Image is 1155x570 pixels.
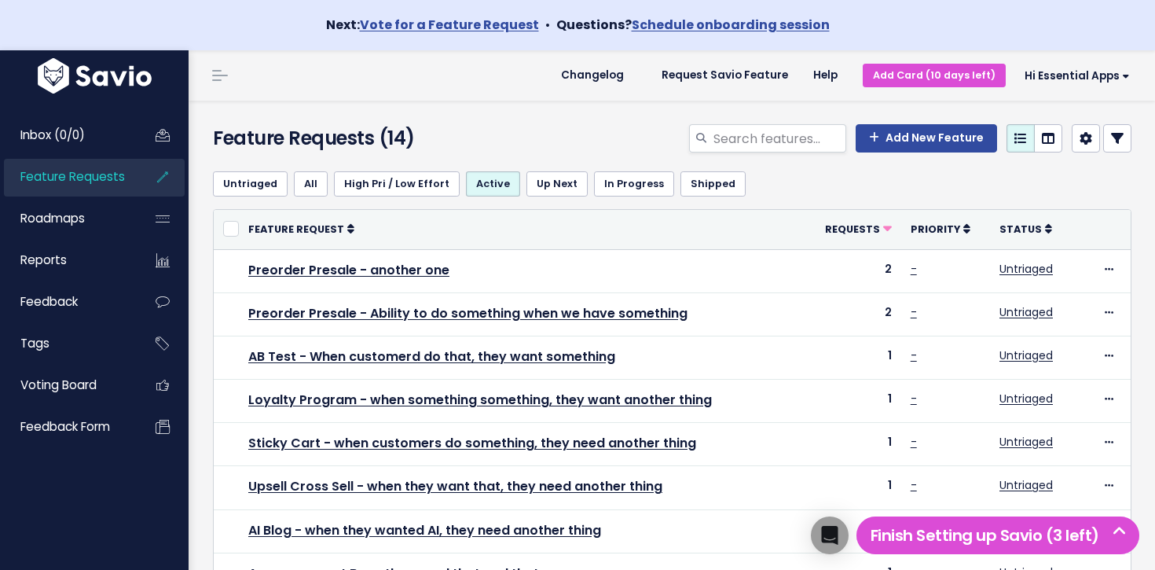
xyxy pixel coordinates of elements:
a: Shipped [680,171,746,197]
a: All [294,171,328,197]
strong: Questions? [556,16,830,34]
img: logo-white.9d6f32f41409.svg [34,58,156,94]
a: Voting Board [4,367,130,403]
a: Untriaged [999,391,1053,406]
span: Reports [20,252,67,268]
a: Feedback form [4,409,130,445]
span: Roadmaps [20,210,85,226]
a: - [911,348,917,363]
a: Untriaged [999,304,1053,320]
span: Inbox (0/0) [20,127,85,143]
td: 2 [804,249,900,292]
a: Request Savio Feature [649,64,801,87]
a: Untriaged [999,477,1053,493]
a: Requests [825,221,892,237]
td: 1 [804,509,900,553]
a: Feature Request [248,221,354,237]
strong: Next: [326,16,539,34]
a: Preorder Presale - Ability to do something when we have something [248,304,687,322]
a: High Pri / Low Effort [334,171,460,197]
td: 1 [804,380,900,423]
a: AB Test - When customerd do that, they want something [248,348,615,366]
h5: Finish Setting up Savio (3 left) [863,524,1132,547]
span: Feedback form [20,418,110,435]
span: Status [999,222,1042,236]
ul: Filter feature requests [213,171,1131,197]
a: In Progress [594,171,674,197]
td: 1 [804,423,900,466]
a: Untriaged [999,348,1053,363]
a: - [911,261,917,277]
span: Priority [911,222,960,236]
span: Requests [825,222,880,236]
h4: Feature Requests (14) [213,124,504,153]
a: Schedule onboarding session [632,16,830,34]
span: Feature Requests [20,168,125,185]
div: Open Intercom Messenger [811,517,849,554]
span: Feedback [20,293,78,310]
a: Status [999,221,1052,237]
a: Add Card (10 days left) [863,64,1006,86]
a: Reports [4,242,130,278]
span: Feature Request [248,222,344,236]
span: Voting Board [20,377,97,393]
a: AI Blog - when they wanted AI, they need another thing [248,521,601,539]
td: 1 [804,336,900,379]
input: Search features... [712,124,846,153]
a: - [911,304,917,320]
a: Help [801,64,850,87]
a: Active [466,171,520,197]
a: Preorder Presale - another one [248,261,449,279]
td: 2 [804,292,900,336]
a: Untriaged [999,261,1053,277]
span: Hi Essential Apps [1025,70,1130,82]
a: - [911,477,917,493]
a: Loyalty Program - when something something, they want another thing [248,391,712,409]
a: Untriaged [213,171,288,197]
a: Untriaged [999,434,1053,450]
span: Tags [20,335,49,351]
a: Roadmaps [4,200,130,237]
a: - [911,434,917,450]
a: Hi Essential Apps [1006,64,1142,88]
a: Feedback [4,284,130,320]
a: Inbox (0/0) [4,117,130,153]
a: Add New Feature [856,124,997,153]
a: Feature Requests [4,159,130,195]
a: Upsell Cross Sell - when they want that, they need another thing [248,477,662,495]
td: 1 [804,466,900,509]
span: Changelog [561,70,624,81]
a: Up Next [526,171,588,197]
a: Priority [911,221,970,237]
a: Tags [4,325,130,362]
span: • [545,16,550,34]
a: Sticky Cart - when customers do something, they need another thing [248,434,696,452]
a: Vote for a Feature Request [360,16,539,34]
a: - [911,391,917,406]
